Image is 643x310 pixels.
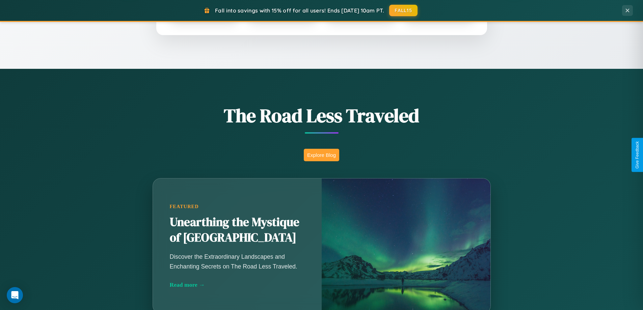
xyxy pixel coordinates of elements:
h2: Unearthing the Mystique of [GEOGRAPHIC_DATA] [170,215,305,246]
p: Discover the Extraordinary Landscapes and Enchanting Secrets on The Road Less Traveled. [170,252,305,271]
span: Fall into savings with 15% off for all users! Ends [DATE] 10am PT. [215,7,384,14]
div: Featured [170,204,305,209]
div: Give Feedback [635,141,640,169]
div: Read more → [170,281,305,288]
div: Open Intercom Messenger [7,287,23,303]
button: FALL15 [389,5,418,16]
h1: The Road Less Traveled [119,103,524,129]
button: Explore Blog [304,149,339,161]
